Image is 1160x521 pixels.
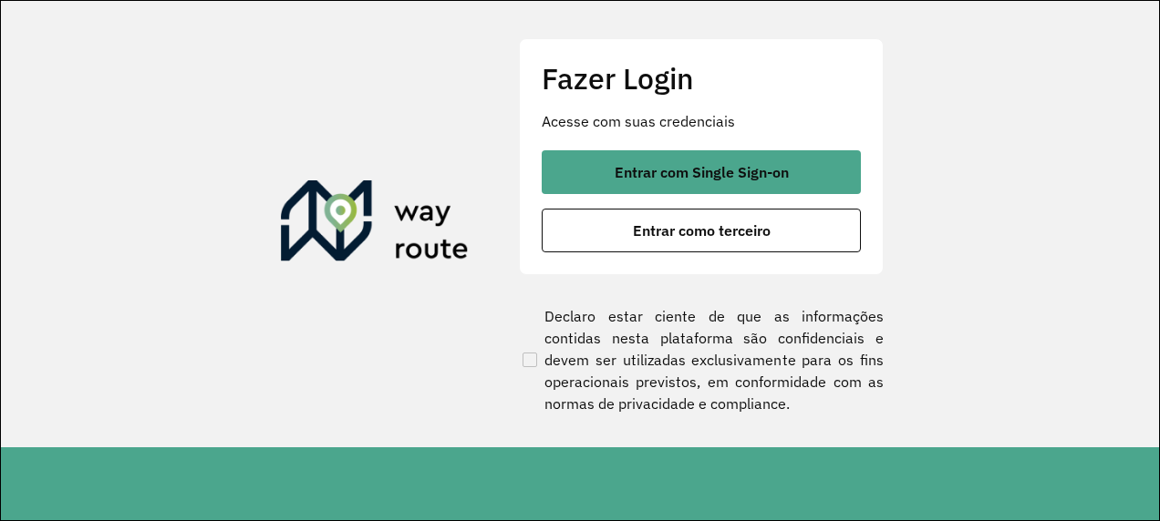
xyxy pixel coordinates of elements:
[542,110,861,132] p: Acesse com suas credenciais
[281,180,469,268] img: Roteirizador AmbevTech
[633,223,771,238] span: Entrar como terceiro
[519,305,884,414] label: Declaro estar ciente de que as informações contidas nesta plataforma são confidenciais e devem se...
[542,61,861,96] h2: Fazer Login
[615,165,789,179] span: Entrar com Single Sign-on
[542,150,861,194] button: button
[542,209,861,252] button: button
